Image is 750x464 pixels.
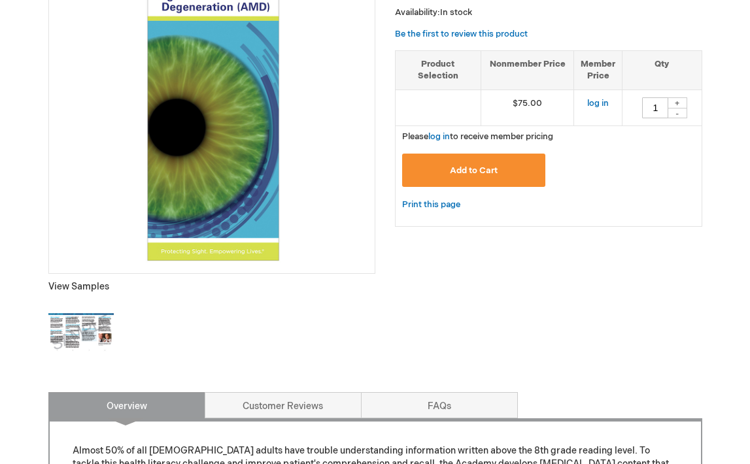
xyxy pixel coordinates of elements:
th: Member Price [574,50,622,90]
input: Qty [642,97,668,118]
th: Product Selection [396,50,481,90]
a: log in [587,98,609,108]
a: Overview [48,392,205,418]
a: Be the first to review this product [395,29,528,39]
span: Please to receive member pricing [402,131,553,142]
a: log in [428,131,450,142]
p: View Samples [48,280,375,293]
img: Click to view [48,300,114,365]
div: + [668,97,687,108]
a: Customer Reviews [205,392,362,418]
p: Availability: [395,7,702,19]
th: Qty [622,50,702,90]
div: - [668,108,687,118]
td: $75.00 [481,90,574,125]
span: Add to Cart [450,165,498,176]
button: Add to Cart [402,154,546,187]
a: Print this page [402,197,460,213]
th: Nonmember Price [481,50,574,90]
a: FAQs [361,392,518,418]
span: In stock [440,7,472,18]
